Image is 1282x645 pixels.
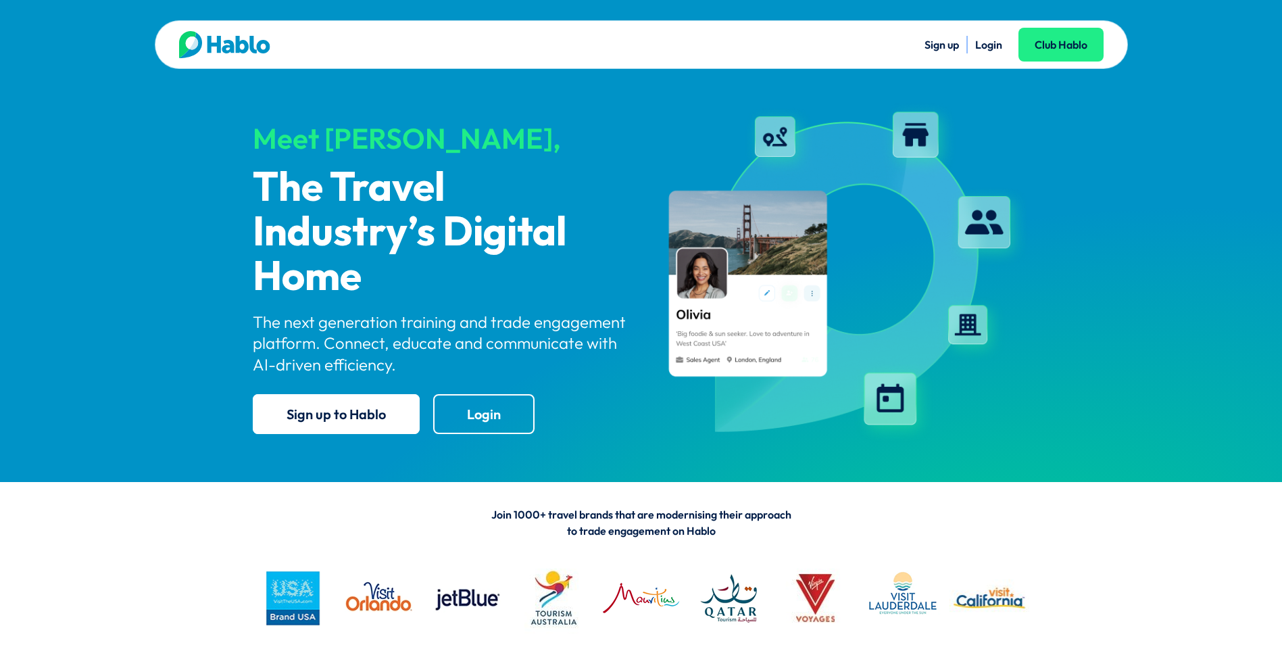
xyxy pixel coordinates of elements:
img: LAUDERDALE [862,558,943,638]
div: Meet [PERSON_NAME], [253,123,630,154]
img: Hablo logo main 2 [179,31,270,58]
a: Login [433,394,535,434]
img: VO [339,558,420,638]
a: Login [975,38,1002,51]
img: MTPA [601,558,681,638]
a: Sign up [924,38,959,51]
img: jetblue [426,558,507,638]
a: Sign up to Hablo [253,394,420,434]
p: The next generation training and trade engagement platform. Connect, educate and communicate with... [253,312,630,375]
span: Join 1000+ travel brands that are modernising their approach to trade engagement on Hablo [491,508,791,537]
img: VV logo [775,558,856,638]
img: vc logo [950,558,1030,638]
a: Club Hablo [1018,28,1104,62]
img: hablo-profile-image [653,101,1030,446]
img: Tourism Australia [514,558,594,638]
img: QATAR [688,558,768,638]
img: busa [253,558,333,638]
p: The Travel Industry’s Digital Home [253,166,630,300]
